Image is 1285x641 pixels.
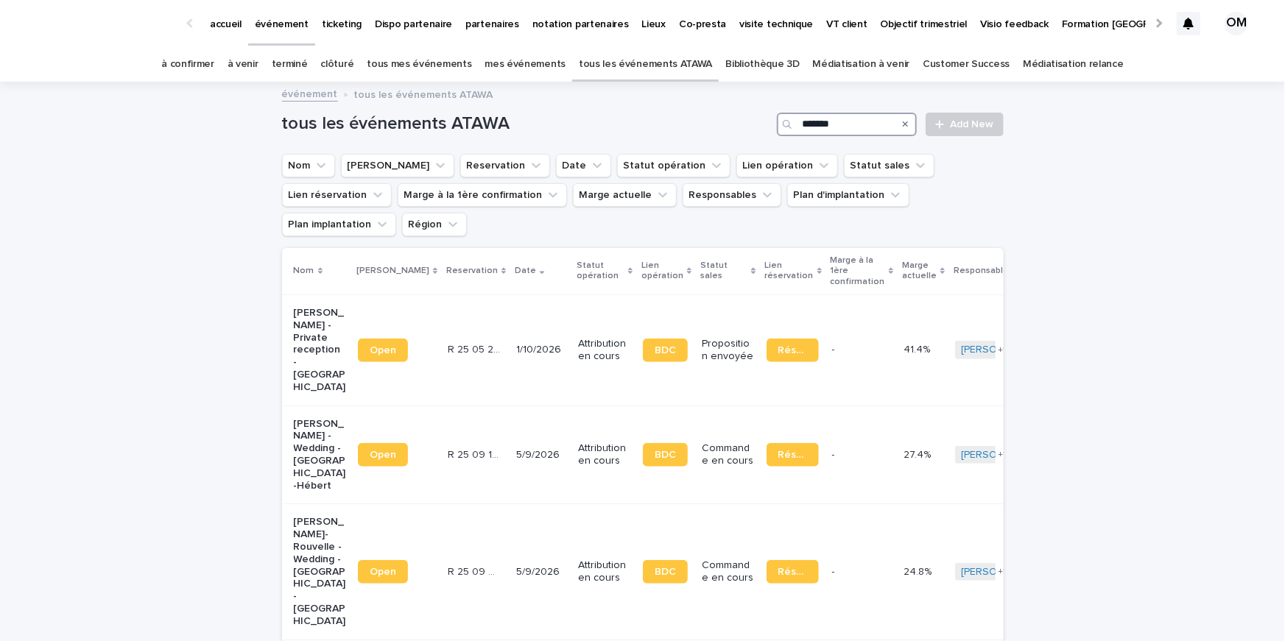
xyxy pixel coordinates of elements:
p: Lien opération [641,258,683,285]
button: Statut sales [844,154,934,177]
span: Open [370,567,396,577]
a: terminé [272,47,308,82]
a: Open [358,339,408,362]
tr: [PERSON_NAME] - Private reception - [GEOGRAPHIC_DATA]OpenR 25 05 263R 25 05 263 1/10/2026Attribut... [282,294,1250,406]
p: 41.4% [904,341,933,356]
tr: [PERSON_NAME]-Rouvelle - Wedding - [GEOGRAPHIC_DATA]-[GEOGRAPHIC_DATA]OpenR 25 09 849R 25 09 849 ... [282,504,1250,640]
a: [PERSON_NAME] [961,566,1041,578]
p: - [832,563,838,578]
button: Marge à la 1ère confirmation [398,183,567,207]
p: Statut sales [700,258,747,285]
button: Plan d'implantation [787,183,909,207]
p: Reservation [446,263,498,279]
a: Réservation [767,560,819,584]
a: Open [358,560,408,584]
p: 5/9/2026 [516,566,566,578]
p: 1/10/2026 [516,344,566,356]
a: [PERSON_NAME] [961,344,1041,356]
p: Date [515,263,536,279]
h1: tous les événements ATAWA [282,113,772,135]
button: Responsables [683,183,781,207]
p: [PERSON_NAME] - Wedding - [GEOGRAPHIC_DATA]-Hébert [294,418,346,492]
a: BDC [643,443,688,467]
button: Marge actuelle [573,183,677,207]
a: tous mes événements [367,47,471,82]
button: Plan implantation [282,213,396,236]
p: 24.8% [904,563,934,578]
span: + 1 [999,450,1007,459]
p: Lien réservation [765,258,814,285]
span: BDC [655,567,676,577]
span: Réservation [778,450,807,460]
a: Customer Success [923,47,1010,82]
a: BDC [643,560,688,584]
p: R 25 09 147 [448,446,503,461]
img: Ls34BcGeRexTGTNfXpUC [29,9,172,38]
a: Add New [926,113,1003,136]
a: Bibliothèque 3D [725,47,799,82]
button: Lien opération [736,154,838,177]
button: Lien Stacker [341,154,454,177]
p: 27.4% [904,446,934,461]
p: [PERSON_NAME] - Private reception - [GEOGRAPHIC_DATA] [294,307,346,394]
a: à confirmer [161,47,214,82]
p: Proposition envoyée [702,338,754,363]
p: - [832,341,838,356]
span: Add New [951,119,994,130]
a: Réservation [767,339,819,362]
span: Réservation [778,345,807,355]
p: Attribution en cours [578,338,630,363]
a: Médiatisation à venir [813,47,910,82]
a: clôturé [320,47,353,82]
p: Nom [294,263,314,279]
span: Réservation [778,567,807,577]
p: Marge à la 1ère confirmation [831,252,885,290]
button: Région [402,213,467,236]
button: Date [556,154,611,177]
p: Commande en cours [702,442,754,467]
a: tous les événements ATAWA [579,47,712,82]
p: R 25 05 263 [448,341,503,356]
span: + 1 [999,346,1007,355]
p: Marge actuelle [902,258,937,285]
p: R 25 09 849 [448,563,503,578]
p: 5/9/2026 [516,449,566,461]
a: à venir [228,47,258,82]
a: BDC [643,339,688,362]
p: Attribution en cours [578,559,630,584]
p: Statut opération [577,258,624,285]
span: BDC [655,345,676,355]
button: Lien réservation [282,183,392,207]
div: OM [1225,12,1248,35]
a: Médiatisation relance [1023,47,1124,82]
a: mes événements [485,47,566,82]
span: BDC [655,450,676,460]
button: Statut opération [617,154,730,177]
p: tous les événements ATAWA [354,85,493,102]
p: Responsables [954,263,1013,279]
tr: [PERSON_NAME] - Wedding - [GEOGRAPHIC_DATA]-HébertOpenR 25 09 147R 25 09 147 5/9/2026Attribution ... [282,406,1250,504]
p: - [832,446,838,461]
input: Search [777,113,917,136]
p: Attribution en cours [578,442,630,467]
a: [PERSON_NAME] [961,449,1041,461]
span: + 1 [999,567,1007,576]
p: [PERSON_NAME] [356,263,429,279]
p: [PERSON_NAME]-Rouvelle - Wedding - [GEOGRAPHIC_DATA]-[GEOGRAPHIC_DATA] [294,516,346,627]
span: Open [370,345,396,355]
a: Réservation [767,443,819,467]
button: Reservation [460,154,550,177]
a: Open [358,443,408,467]
a: événement [282,85,338,102]
p: Commande en cours [702,559,754,584]
button: Nom [282,154,335,177]
span: Open [370,450,396,460]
